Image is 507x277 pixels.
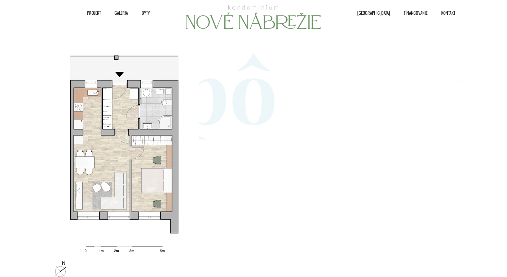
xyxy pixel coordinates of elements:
[431,8,459,18] a: Kontakt
[131,8,153,18] a: Byty
[77,8,104,18] a: Projekt
[441,8,455,18] span: Kontakt
[87,8,101,18] span: Projekt
[178,37,229,140] span: p
[114,8,128,18] span: Galéria
[347,8,394,18] a: [GEOGRAPHIC_DATA]
[394,8,431,18] a: Financovanie
[104,8,131,18] a: Galéria
[142,8,150,18] span: Byty
[357,8,390,18] span: [GEOGRAPHIC_DATA]
[404,8,427,18] span: Financovanie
